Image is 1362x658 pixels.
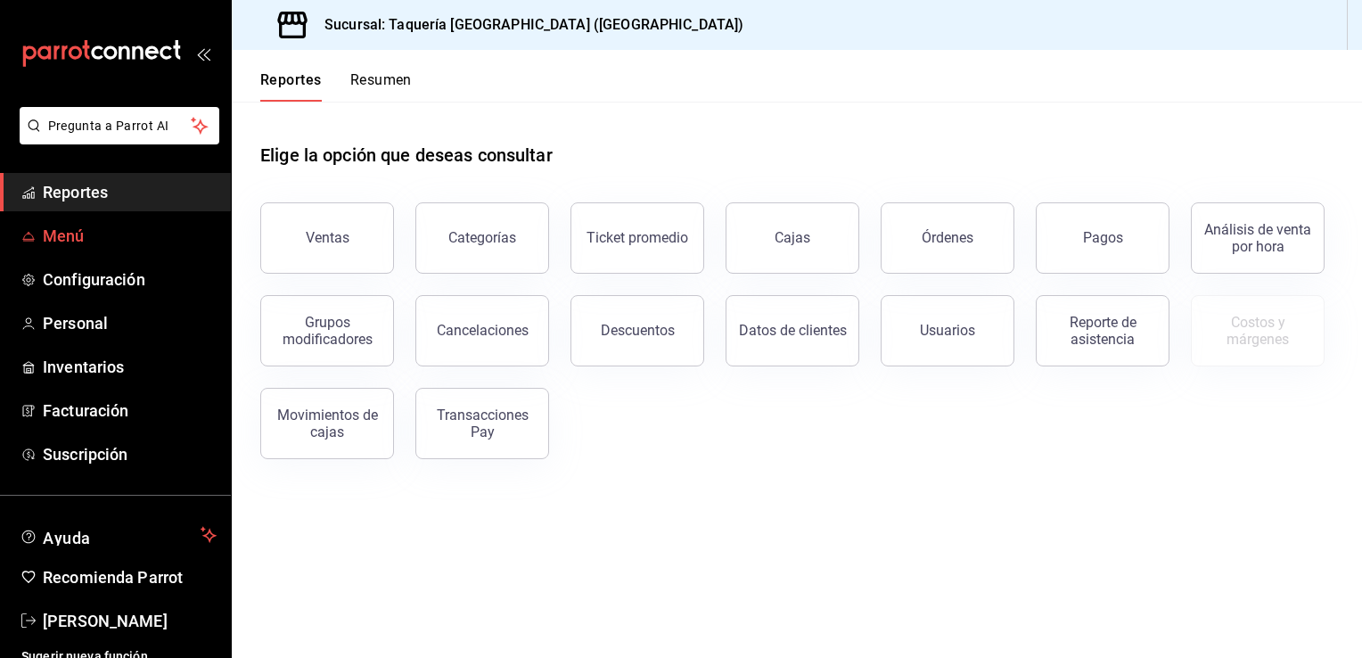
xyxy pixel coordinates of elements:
[775,229,810,246] div: Cajas
[415,295,549,366] button: Cancelaciones
[260,142,553,169] h1: Elige la opción que deseas consultar
[260,388,394,459] button: Movimientos de cajas
[43,355,217,379] span: Inventarios
[20,107,219,144] button: Pregunta a Parrot AI
[415,388,549,459] button: Transacciones Pay
[196,46,210,61] button: open_drawer_menu
[1036,202,1169,274] button: Pagos
[306,229,349,246] div: Ventas
[260,71,322,102] button: Reportes
[43,267,217,292] span: Configuración
[570,295,704,366] button: Descuentos
[43,524,193,546] span: Ayuda
[43,565,217,589] span: Recomienda Parrot
[12,129,219,148] a: Pregunta a Parrot AI
[43,180,217,204] span: Reportes
[726,202,859,274] button: Cajas
[415,202,549,274] button: Categorías
[881,202,1014,274] button: Órdenes
[43,311,217,335] span: Personal
[881,295,1014,366] button: Usuarios
[48,117,192,136] span: Pregunta a Parrot AI
[739,322,847,339] div: Datos de clientes
[272,407,382,440] div: Movimientos de cajas
[350,71,412,102] button: Resumen
[1202,221,1313,255] div: Análisis de venta por hora
[272,314,382,348] div: Grupos modificadores
[570,202,704,274] button: Ticket promedio
[726,295,859,366] button: Datos de clientes
[587,229,688,246] div: Ticket promedio
[448,229,516,246] div: Categorías
[601,322,675,339] div: Descuentos
[43,442,217,466] span: Suscripción
[260,202,394,274] button: Ventas
[922,229,973,246] div: Órdenes
[1083,229,1123,246] div: Pagos
[260,71,412,102] div: navigation tabs
[1191,295,1325,366] button: Contrata inventarios para ver este reporte
[1191,202,1325,274] button: Análisis de venta por hora
[260,295,394,366] button: Grupos modificadores
[43,399,217,423] span: Facturación
[43,609,217,633] span: [PERSON_NAME]
[427,407,537,440] div: Transacciones Pay
[437,322,529,339] div: Cancelaciones
[310,14,743,36] h3: Sucursal: Taquería [GEOGRAPHIC_DATA] ([GEOGRAPHIC_DATA])
[1202,314,1313,348] div: Costos y márgenes
[43,224,217,248] span: Menú
[1047,314,1158,348] div: Reporte de asistencia
[1036,295,1169,366] button: Reporte de asistencia
[920,322,975,339] div: Usuarios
